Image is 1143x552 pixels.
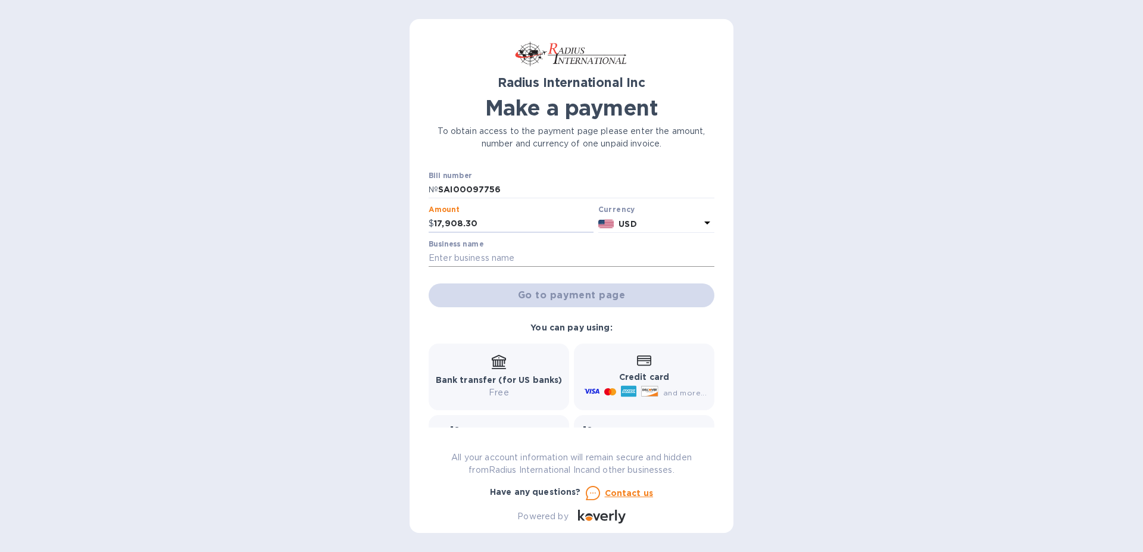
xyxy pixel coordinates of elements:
[598,205,635,214] b: Currency
[429,451,714,476] p: All your account information will remain secure and hidden from Radius International Inc and othe...
[663,388,707,397] span: and more...
[490,487,581,497] b: Have any questions?
[619,372,669,382] b: Credit card
[429,183,438,196] p: №
[438,181,714,199] input: Enter bill number
[605,488,654,498] u: Contact us
[598,220,614,228] img: USD
[436,375,563,385] b: Bank transfer (for US banks)
[429,217,434,230] p: $
[429,95,714,120] h1: Make a payment
[517,510,568,523] p: Powered by
[429,172,471,179] label: Bill number
[429,125,714,150] p: To obtain access to the payment page please enter the amount, number and currency of one unpaid i...
[434,215,594,233] input: 0.00
[498,75,645,90] b: Radius International Inc
[530,323,612,332] b: You can pay using:
[619,219,636,229] b: USD
[436,386,563,399] p: Free
[429,250,714,267] input: Enter business name
[429,241,483,248] label: Business name
[429,207,459,214] label: Amount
